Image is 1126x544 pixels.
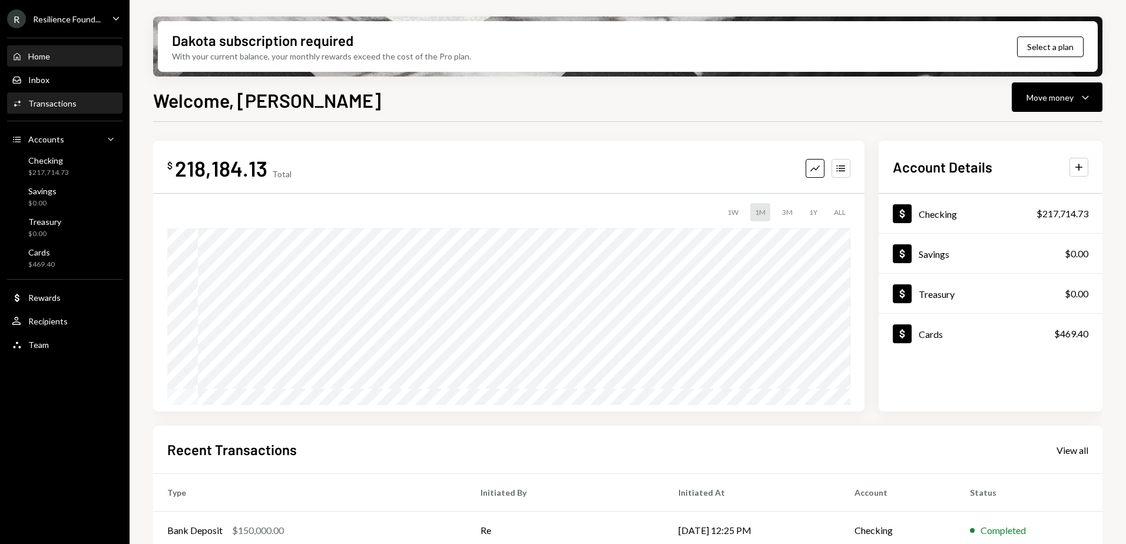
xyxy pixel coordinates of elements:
[28,293,61,303] div: Rewards
[919,208,957,220] div: Checking
[28,217,61,227] div: Treasury
[750,203,770,221] div: 1M
[804,203,822,221] div: 1Y
[28,247,55,257] div: Cards
[7,92,122,114] a: Transactions
[919,329,943,340] div: Cards
[153,88,381,112] h1: Welcome, [PERSON_NAME]
[7,287,122,308] a: Rewards
[777,203,797,221] div: 3M
[7,183,122,211] a: Savings$0.00
[28,316,68,326] div: Recipients
[7,310,122,331] a: Recipients
[981,523,1026,538] div: Completed
[1026,91,1074,104] div: Move money
[893,157,992,177] h2: Account Details
[28,260,55,270] div: $469.40
[1054,327,1088,341] div: $469.40
[33,14,101,24] div: Resilience Found...
[28,155,69,165] div: Checking
[7,69,122,90] a: Inbox
[28,229,61,239] div: $0.00
[919,288,955,300] div: Treasury
[879,314,1102,353] a: Cards$469.40
[172,31,353,50] div: Dakota subscription required
[272,169,292,179] div: Total
[956,474,1102,512] th: Status
[28,340,49,350] div: Team
[1057,445,1088,456] div: View all
[28,75,49,85] div: Inbox
[664,474,840,512] th: Initiated At
[829,203,850,221] div: ALL
[840,474,956,512] th: Account
[7,244,122,272] a: Cards$469.40
[723,203,743,221] div: 1W
[28,186,57,196] div: Savings
[167,523,223,538] div: Bank Deposit
[175,155,267,181] div: 218,184.13
[232,523,284,538] div: $150,000.00
[172,50,471,62] div: With your current balance, your monthly rewards exceed the cost of the Pro plan.
[28,134,64,144] div: Accounts
[28,198,57,208] div: $0.00
[7,152,122,180] a: Checking$217,714.73
[919,248,949,260] div: Savings
[1012,82,1102,112] button: Move money
[167,160,173,171] div: $
[1036,207,1088,221] div: $217,714.73
[879,274,1102,313] a: Treasury$0.00
[1057,443,1088,456] a: View all
[7,9,26,28] div: R
[879,194,1102,233] a: Checking$217,714.73
[7,128,122,150] a: Accounts
[7,334,122,355] a: Team
[1065,287,1088,301] div: $0.00
[28,98,77,108] div: Transactions
[153,474,466,512] th: Type
[167,440,297,459] h2: Recent Transactions
[7,213,122,241] a: Treasury$0.00
[466,474,664,512] th: Initiated By
[28,168,69,178] div: $217,714.73
[1017,37,1084,57] button: Select a plan
[1065,247,1088,261] div: $0.00
[879,234,1102,273] a: Savings$0.00
[7,45,122,67] a: Home
[28,51,50,61] div: Home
